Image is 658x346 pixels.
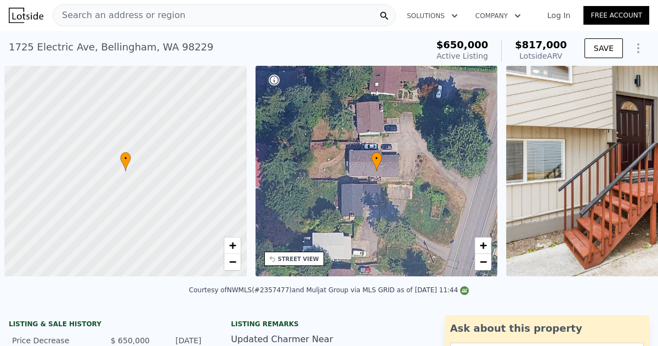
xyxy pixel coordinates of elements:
a: Zoom in [475,237,491,254]
span: + [229,239,236,252]
a: Log In [534,10,583,21]
button: SAVE [585,38,623,58]
span: $ 650,000 [111,336,150,345]
span: − [229,255,236,269]
div: • [120,152,131,171]
span: $650,000 [436,39,489,50]
div: Lotside ARV [515,50,567,61]
a: Free Account [583,6,649,25]
div: [DATE] [158,335,201,346]
img: Lotside [9,8,43,23]
button: Company [467,6,530,26]
div: Courtesy of NWMLS (#2357477) and Muljat Group via MLS GRID as of [DATE] 11:44 [189,286,469,294]
div: STREET VIEW [278,255,319,263]
span: Search an address or region [53,9,185,22]
div: Ask about this property [450,321,644,336]
img: NWMLS Logo [460,286,469,295]
span: $817,000 [515,39,567,50]
span: • [120,154,131,163]
div: LISTING & SALE HISTORY [9,320,205,331]
div: Price Decrease [12,335,98,346]
span: Active Listing [436,52,488,60]
button: Show Options [627,37,649,59]
div: • [371,152,382,171]
a: Zoom out [475,254,491,270]
div: 1725 Electric Ave , Bellingham , WA 98229 [9,39,213,55]
span: − [480,255,487,269]
a: Zoom in [224,237,241,254]
button: Solutions [398,6,467,26]
a: Zoom out [224,254,241,270]
span: + [480,239,487,252]
div: Listing remarks [231,320,427,328]
span: • [371,154,382,163]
